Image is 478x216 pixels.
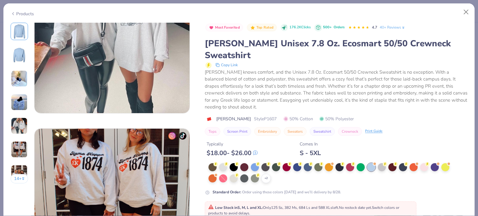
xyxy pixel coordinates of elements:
[265,176,268,181] span: + 2
[250,25,255,30] img: Top Rated sort
[208,205,399,216] span: Only 125 Ss, 382 Ms, 684 Ls and 588 XLs left. Switch colors or products to avoid delays.
[11,70,28,87] img: User generated content
[289,25,311,30] span: 176.2K Clicks
[254,127,281,136] button: Embroidery
[380,25,405,30] a: 40+ Reviews
[207,149,258,157] div: $ 18.00 - $ 26.00
[11,174,28,183] button: 14+
[339,205,372,210] span: No restock date yet.
[209,25,214,30] img: Most Favorited sort
[310,127,335,136] button: Sweatshirt
[11,165,28,182] img: User generated content
[300,149,321,157] div: S - 5XL
[205,38,467,61] div: [PERSON_NAME] Unisex 7.8 Oz. Ecosmart 50/50 Crewneck Sweatshirt
[205,69,467,111] div: [PERSON_NAME] knows comfort, and the Unisex 7.8 Oz. Ecosmart 50/50 Crewneck Sweatshirt is no exce...
[365,129,382,134] div: Print Guide
[247,24,277,32] button: Badge Button
[213,61,240,69] button: copy to clipboard
[284,127,307,136] button: Sweaters
[256,26,274,29] span: Top Rated
[12,48,27,62] img: Back
[168,132,176,140] img: insta-icon.png
[216,116,251,122] span: [PERSON_NAME]
[11,11,34,17] div: Products
[11,141,28,158] img: User generated content
[213,189,341,195] div: Order using these colors [DATE] and we’ll delivery by 8/28.
[11,94,28,111] img: User generated content
[323,25,344,30] div: 500+
[215,205,263,210] strong: Low Stock in S, M, L and XL :
[338,127,362,136] button: Crewneck
[213,190,241,195] strong: Standard Order :
[207,141,258,147] div: Typically
[205,127,220,136] button: Tops
[223,127,251,136] button: Screen Print
[348,23,369,33] div: 4.7 Stars
[284,116,313,122] span: 50% Cotton
[460,6,472,18] button: Close
[334,25,344,30] span: Orders
[11,117,28,134] img: User generated content
[215,26,240,29] span: Most Favorited
[254,116,277,122] span: Style P1607
[179,132,186,140] img: tiktok-icon.png
[300,141,321,147] div: Comes In
[205,24,243,32] button: Badge Button
[372,25,377,30] span: 4.7
[205,117,213,122] img: brand logo
[319,116,354,122] span: 50% Polyester
[12,24,27,39] img: Front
